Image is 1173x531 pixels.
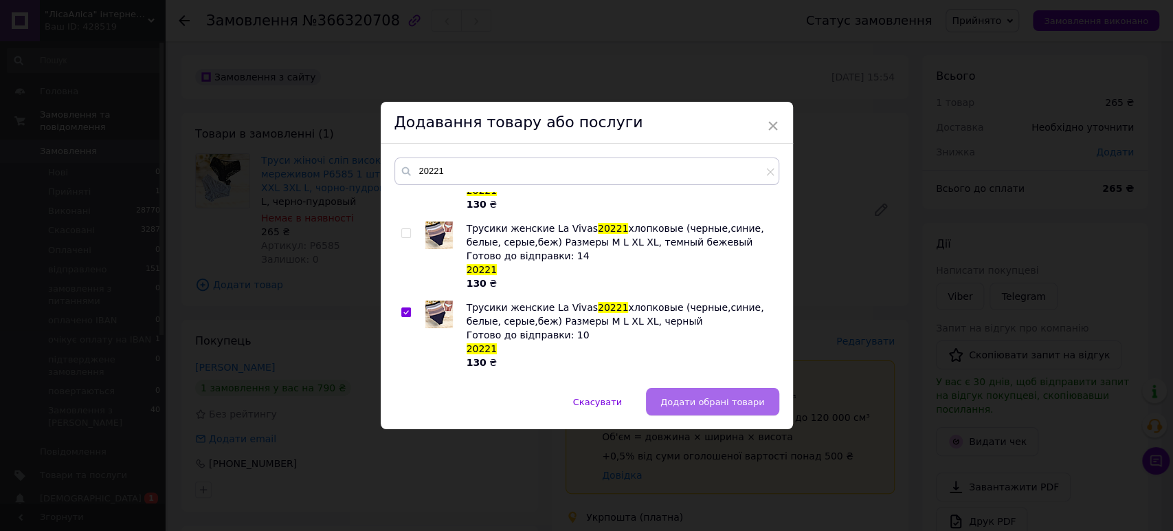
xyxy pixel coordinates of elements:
[767,114,779,138] span: ×
[467,264,498,275] span: 20221
[467,277,772,290] div: ₴
[646,388,779,415] button: Додати обрані товари
[467,223,598,234] span: Трусики женские La Vivas
[467,356,772,369] div: ₴
[598,223,629,234] span: 20221
[467,197,772,211] div: ₴
[467,302,598,313] span: Трусики женские La Vivas
[660,397,765,407] span: Додати обрані товари
[467,328,772,342] div: Готово до відправки: 10
[559,388,636,415] button: Скасувати
[467,278,487,289] b: 130
[425,301,453,328] img: Трусики женские La Vivas 20221 хлопковые (черные,синие, белые, серые,беж) Размеры M L XL XL, черный
[467,199,487,210] b: 130
[425,221,453,249] img: Трусики женские La Vivas 20221 хлопковые (черные,синие, белые, серые,беж) Размеры M L XL XL, темн...
[598,302,629,313] span: 20221
[394,158,779,185] input: Пошук за товарами та послугами
[467,249,772,263] div: Готово до відправки: 14
[381,102,793,144] div: Додавання товару або послуги
[467,357,487,368] b: 130
[467,343,498,354] span: 20221
[573,397,622,407] span: Скасувати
